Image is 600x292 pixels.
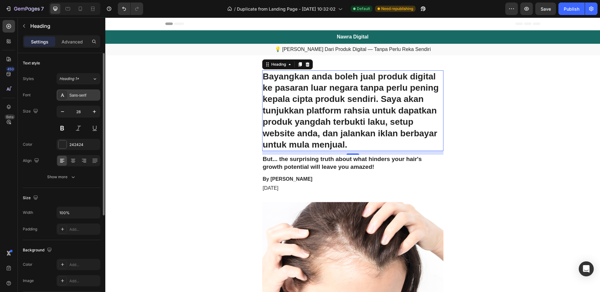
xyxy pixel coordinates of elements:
p: Advanced [62,38,83,45]
div: Publish [564,6,579,12]
p: By [PERSON_NAME] [157,159,337,165]
div: Add... [69,278,99,284]
div: 242424 [69,142,99,148]
p: Bayangkan anda boleh jual produk digital ke pasaran luar negara tanpa perlu pening kepala cipta p... [157,53,337,133]
p: Heading [30,22,98,30]
iframe: Design area [105,18,600,292]
div: Open Intercom Messenger [579,261,594,276]
div: Undo/Redo [118,3,143,15]
button: Show more [23,171,100,183]
button: 7 [2,3,47,15]
div: Background [23,246,53,254]
div: Add... [69,227,99,232]
div: Color [23,142,32,147]
div: Size [23,194,39,202]
div: Font [23,92,31,98]
div: Sans-serif [69,93,99,98]
input: Auto [57,207,100,218]
div: Width [23,210,33,215]
h2: But... the surprising truth about what hinders your hair's growth potential will leave you amazed! [157,137,338,154]
div: Show more [47,174,76,180]
span: Save [541,6,551,12]
span: Need republishing [381,6,413,12]
img: gempages_581566676550550446-45f595e9-8b99-47fb-8389-eb34f1590029.png [157,184,338,279]
div: Add... [69,262,99,268]
div: Styles [23,76,34,82]
button: Heading 1* [57,73,100,84]
button: Save [535,3,556,15]
div: Size [23,107,39,116]
div: Color [23,262,32,267]
div: Beta [5,114,15,119]
div: Heading [165,44,182,50]
div: 450 [6,67,15,72]
p: [DATE] [157,168,337,174]
span: / [234,6,236,12]
span: Default [357,6,370,12]
div: Align [23,157,40,165]
div: Image [23,278,34,284]
p: 7 [41,5,44,13]
div: Padding [23,226,37,232]
div: Text style [23,60,40,66]
h1: Rich Text Editor. Editing area: main [157,53,338,134]
p: Settings [31,38,48,45]
span: Duplicate from Landing Page - [DATE] 10:32:02 [237,6,336,12]
span: Heading 1* [59,76,79,82]
strong: dah terbukti laku [210,99,280,109]
button: Publish [558,3,585,15]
